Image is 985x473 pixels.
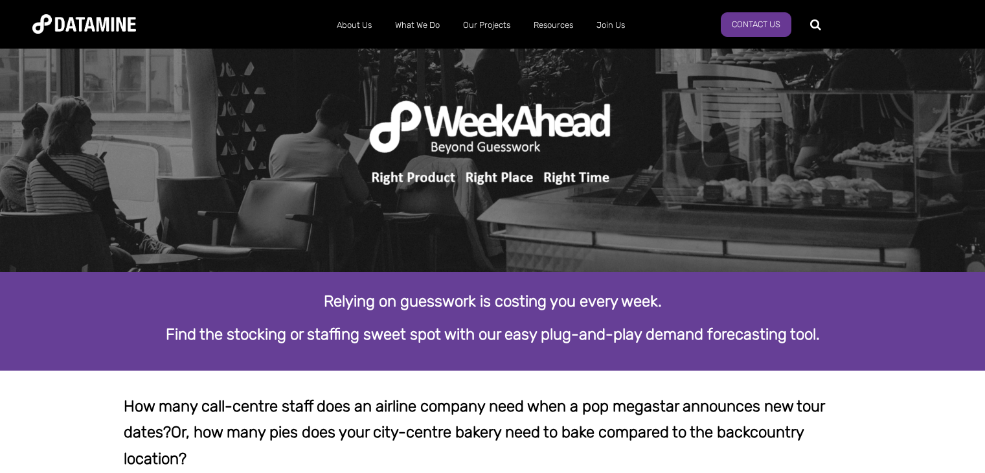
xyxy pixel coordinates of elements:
[721,12,791,37] a: Contact Us
[451,8,522,42] a: Our Projects
[324,292,662,310] strong: Relying on guesswork is costing you every week.
[522,8,585,42] a: Resources
[325,8,383,42] a: About Us
[32,14,136,34] img: Datamine
[166,325,820,343] strong: Find the stocking or staffing sweet spot with our easy plug-and-play demand forecasting tool.
[585,8,637,42] a: Join Us
[124,423,804,468] span: Or, how many pies does your city-centre bakery need to bake compared to the backcountry location?
[124,397,824,442] span: How many call-centre staff does an airline company need when a pop megastar announces new tour da...
[383,8,451,42] a: What We Do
